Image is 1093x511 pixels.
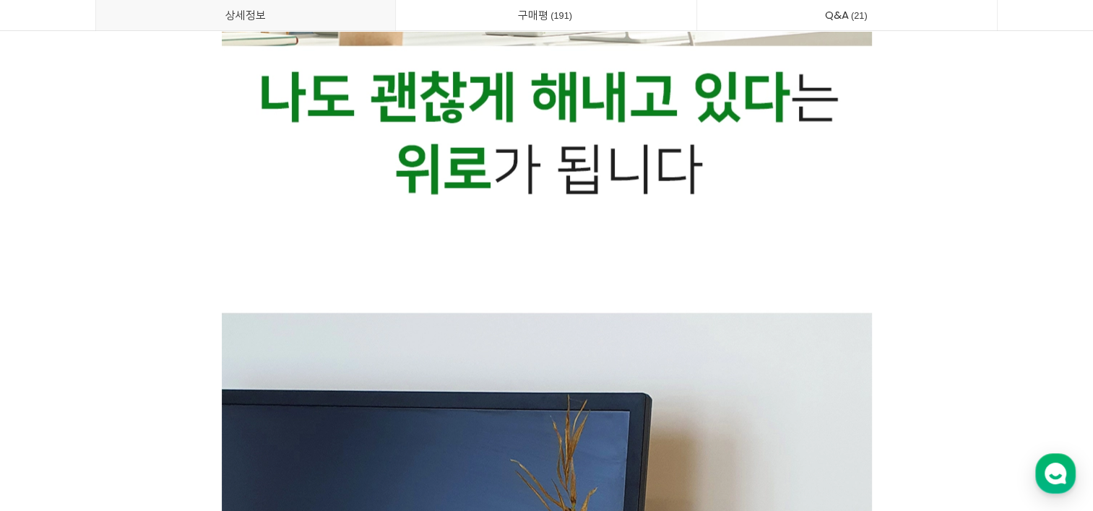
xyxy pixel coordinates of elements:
span: 홈 [46,413,54,424]
a: 대화 [95,391,186,427]
a: 홈 [4,391,95,427]
span: 21 [849,8,870,23]
a: 설정 [186,391,277,427]
span: 설정 [223,413,241,424]
span: 대화 [132,414,150,425]
span: 191 [548,8,574,23]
